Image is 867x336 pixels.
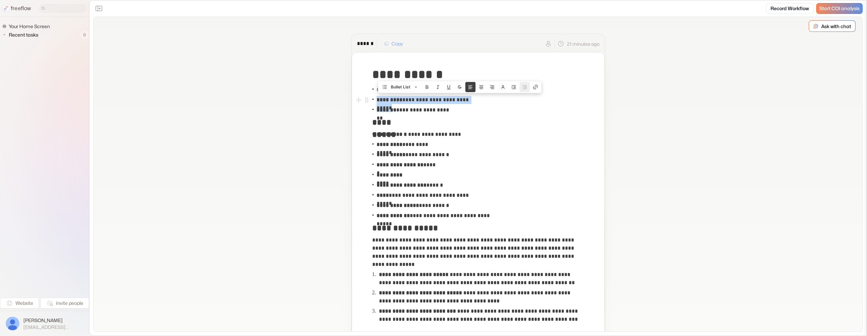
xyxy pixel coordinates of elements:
a: freeflow [3,4,31,13]
img: profile [6,317,19,330]
button: Align text center [476,82,486,92]
button: Unnest block [520,82,530,92]
span: Bullet List [391,82,410,92]
button: Close the sidebar [93,3,104,14]
span: [PERSON_NAME] [23,317,83,324]
button: Colors [498,82,508,92]
button: Bullet List [379,82,421,92]
span: [EMAIL_ADDRESS][DOMAIN_NAME] [23,324,83,330]
button: Create link [530,82,541,92]
button: Copy [380,38,407,49]
a: Start COI analysis [816,3,863,14]
button: Recent tasks [2,31,41,39]
button: Bold [422,82,432,92]
button: Align text right [487,82,497,92]
a: Record Workflow [766,3,813,14]
span: 0 [80,30,89,39]
button: Strike [454,82,465,92]
span: Start COI analysis [819,6,860,12]
span: Your Home Screen [7,23,52,30]
p: 21 minutes ago [567,40,599,47]
button: Italic [433,82,443,92]
button: [PERSON_NAME][EMAIL_ADDRESS][DOMAIN_NAME] [4,315,85,332]
button: Add block [355,96,363,104]
p: freeflow [11,4,31,13]
button: Nest block [509,82,519,92]
a: Your Home Screen [2,22,52,30]
button: Open block menu [363,96,371,104]
button: Underline [444,82,454,92]
span: Recent tasks [7,31,40,38]
button: Invite people [40,298,89,309]
button: Align text left [465,82,475,92]
p: Ask with chat [821,23,851,30]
